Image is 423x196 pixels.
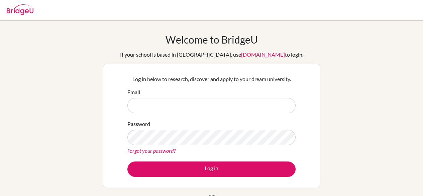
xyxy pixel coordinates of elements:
a: [DOMAIN_NAME] [241,51,285,58]
div: If your school is based in [GEOGRAPHIC_DATA], use to login. [120,51,303,59]
a: Forgot your password? [127,147,176,154]
p: Log in below to research, discover and apply to your dream university. [127,75,296,83]
label: Password [127,120,150,128]
img: Bridge-U [7,4,33,15]
h1: Welcome to BridgeU [166,34,258,46]
button: Log in [127,161,296,177]
label: Email [127,88,140,96]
